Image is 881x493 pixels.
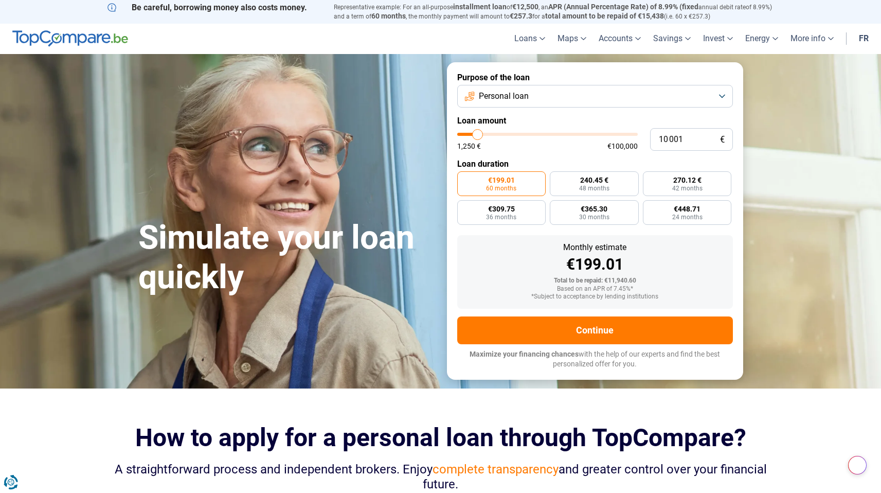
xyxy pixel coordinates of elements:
font: Based on an APR of 7.45%* [557,285,633,292]
a: More info [784,24,840,54]
font: of [507,4,512,11]
font: Representative example: For an all-purpose [334,4,453,11]
font: 270.12 € [673,176,702,184]
font: Accounts [599,33,633,43]
font: APR (Annual Percentage Rate) of 8.99% ( [548,3,682,11]
a: Invest [697,24,739,54]
font: for a [532,13,545,20]
font: *Subject to acceptance by lending institutions [531,293,658,300]
font: 60 months [371,12,406,20]
font: complete transparency [433,462,559,477]
font: Personal loan [479,91,529,101]
font: Continue [576,325,614,336]
font: 42 months [672,185,703,192]
font: Maps [558,33,578,43]
a: Maps [551,24,592,54]
button: Continue [457,316,733,344]
font: 60 months [486,185,516,192]
font: , the monthly payment will amount to [406,13,510,20]
font: Invest [703,33,725,43]
font: More info [790,33,825,43]
font: € [720,134,725,145]
button: Personal loan [457,85,733,108]
font: 24 months [672,214,703,221]
font: Monthly estimate [563,242,626,252]
font: 48 months [579,185,609,192]
font: (i.e. 60 x €257.3) [664,13,710,20]
font: fixed [682,3,698,11]
font: Total to be repaid: €11,940.60 [554,277,636,284]
font: €448.71 [674,205,700,213]
font: Purpose of the loan [457,73,530,82]
a: fr [853,24,875,54]
a: Energy [739,24,784,54]
font: installment loan [453,3,507,11]
font: Simulate your loan quickly [138,218,415,296]
font: Be careful, borrowing money also costs money. [132,3,307,12]
font: €199.01 [488,176,515,184]
font: 240.45 € [580,176,608,184]
font: 30 months [579,214,609,221]
font: 36 months [486,214,516,221]
font: total amount to be repaid of €15,438 [545,12,664,20]
font: fr [859,33,869,43]
font: How to apply for a personal loan through TopCompare? [135,423,746,452]
font: of 8.99%) and a term of [334,4,772,20]
font: 1,250 € [457,142,481,150]
font: €12,500 [512,3,538,11]
a: Savings [647,24,697,54]
font: Loan duration [457,159,509,169]
img: TopCompare [12,30,128,47]
font: , an [538,4,548,11]
font: €100,000 [607,142,638,150]
font: Loan amount [457,116,506,126]
font: A straightforward process and independent brokers. Enjoy [115,462,433,477]
font: annual debit rate [698,4,746,11]
font: Energy [745,33,770,43]
a: Accounts [592,24,647,54]
font: €257.3 [510,12,532,20]
a: Loans [508,24,551,54]
font: €365.30 [581,205,607,213]
font: Loans [514,33,537,43]
font: €199.01 [566,255,623,273]
font: and greater control over your financial future. [423,462,767,491]
font: €309.75 [488,205,515,213]
font: Savings [653,33,682,43]
font: Maximize your financing chances [470,350,579,358]
font: with the help of our experts and find the best personalized offer for you. [553,350,720,368]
